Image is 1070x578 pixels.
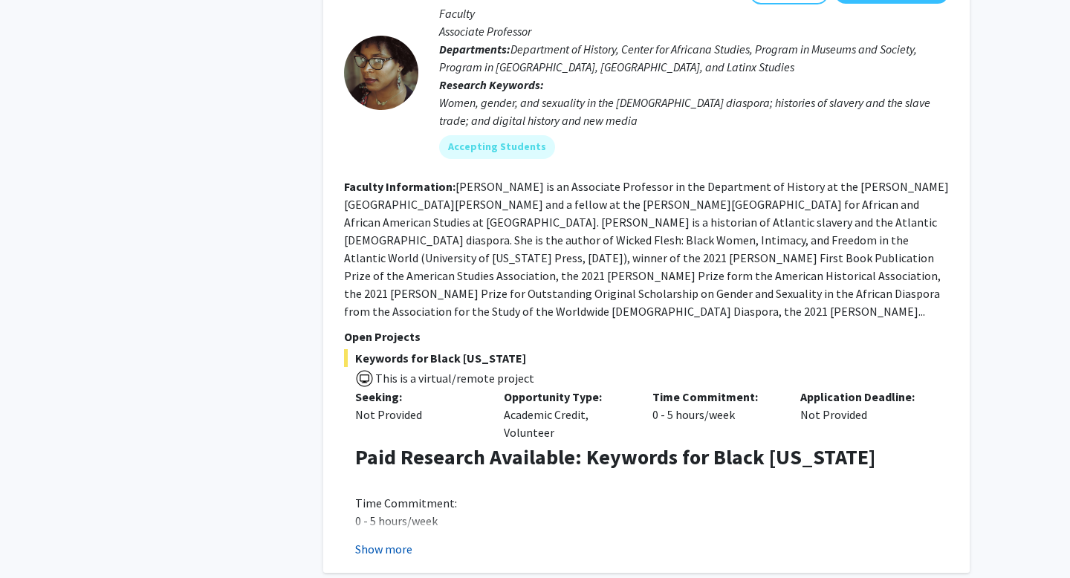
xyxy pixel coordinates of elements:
span: This is a virtual/remote project [374,371,534,386]
b: Research Keywords: [439,77,544,92]
div: Not Provided [789,388,938,441]
p: Seeking: [355,388,481,406]
span: Department of History, Center for Africana Studies, Program in Museums and Society, Program in [G... [439,42,917,74]
b: Faculty Information: [344,179,455,194]
iframe: Chat [11,511,63,567]
p: Open Projects [344,328,949,345]
p: Associate Professor [439,22,949,40]
div: 0 - 5 hours/week [641,388,790,441]
div: Not Provided [355,406,481,423]
span: 0 - 5 hours/week [355,513,438,528]
fg-read-more: [PERSON_NAME] is an Associate Professor in the Department of History at the [PERSON_NAME][GEOGRAP... [344,179,949,319]
p: Faculty [439,4,949,22]
span: Keywords for Black [US_STATE] [344,349,949,367]
div: Women, gender, and sexuality in the [DEMOGRAPHIC_DATA] diaspora; histories of slavery and the sla... [439,94,949,129]
b: Departments: [439,42,510,56]
strong: Paid Research Available: Keywords for Black [US_STATE] [355,444,875,470]
mat-chip: Accepting Students [439,135,555,159]
span: Stipend [355,531,395,546]
p: Opportunity Type: [504,388,630,406]
button: Show more [355,540,412,558]
div: Academic Credit, Volunteer [493,388,641,441]
p: Time Commitment: [652,388,779,406]
span: Time Commitment: [355,496,457,510]
p: Application Deadline: [800,388,927,406]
